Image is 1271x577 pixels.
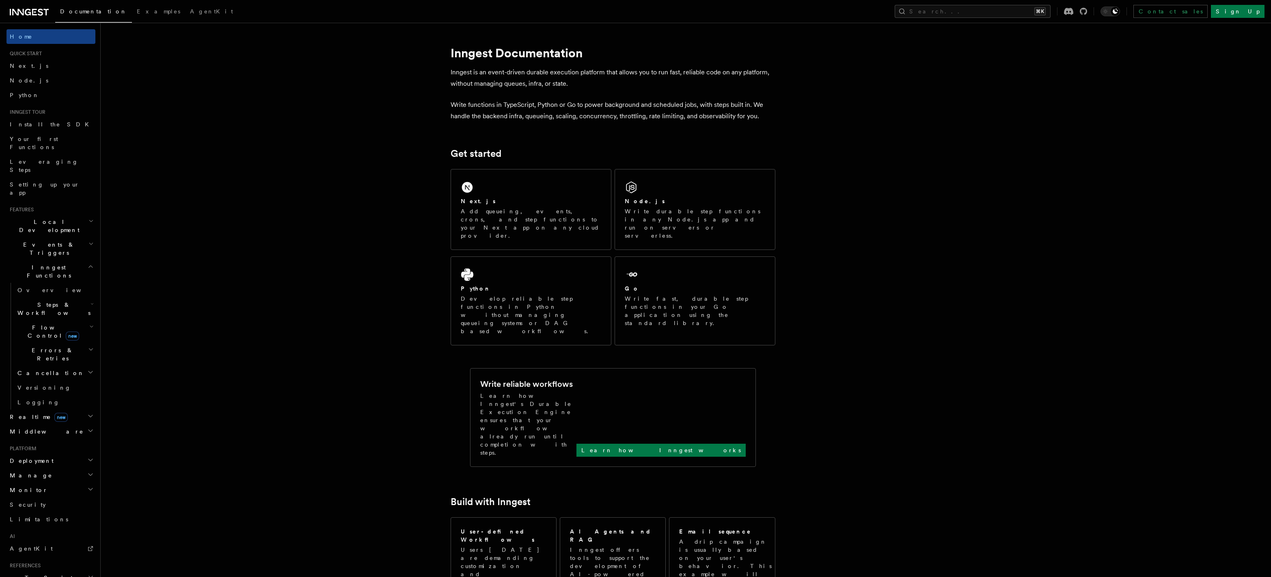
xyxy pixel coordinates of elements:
h2: Go [625,284,639,293]
a: Python [6,88,95,102]
span: Features [6,206,34,213]
span: Platform [6,445,37,452]
span: Cancellation [14,369,84,377]
span: Next.js [10,63,48,69]
a: Install the SDK [6,117,95,132]
span: Deployment [6,457,54,465]
span: Home [10,33,32,41]
a: Overview [14,283,95,297]
span: References [6,562,41,569]
p: Write functions in TypeScript, Python or Go to power background and scheduled jobs, with steps bu... [451,99,775,122]
button: Steps & Workflows [14,297,95,320]
span: Errors & Retries [14,346,88,362]
a: Setting up your app [6,177,95,200]
span: Overview [17,287,101,293]
button: Middleware [6,424,95,439]
span: Local Development [6,218,88,234]
h2: Write reliable workflows [480,378,573,390]
a: GoWrite fast, durable step functions in your Go application using the standard library. [615,256,775,345]
h1: Inngest Documentation [451,46,775,60]
button: Local Development [6,215,95,237]
h2: Next.js [461,197,496,205]
p: Add queueing, events, crons, and step functions to your Next app on any cloud provider. [461,207,601,240]
span: Flow Control [14,323,89,340]
button: Events & Triggers [6,237,95,260]
button: Errors & Retries [14,343,95,366]
a: Home [6,29,95,44]
a: Learn how Inngest works [576,444,746,457]
p: Learn how Inngest's Durable Execution Engine ensures that your workflow already run until complet... [480,392,576,457]
span: AgentKit [190,8,233,15]
a: Sign Up [1211,5,1265,18]
span: Documentation [60,8,127,15]
span: Python [10,92,39,98]
h2: User-defined Workflows [461,527,546,544]
a: PythonDevelop reliable step functions in Python without managing queueing systems or DAG based wo... [451,256,611,345]
button: Realtimenew [6,410,95,424]
span: AI [6,533,15,540]
span: Quick start [6,50,42,57]
span: Examples [137,8,180,15]
a: Logging [14,395,95,410]
div: Inngest Functions [6,283,95,410]
span: Middleware [6,427,84,436]
a: Versioning [14,380,95,395]
p: Write fast, durable step functions in your Go application using the standard library. [625,295,765,327]
span: Limitations [10,516,68,523]
a: Examples [132,2,185,22]
span: Events & Triggers [6,241,88,257]
span: Logging [17,399,60,406]
span: Inngest Functions [6,263,88,280]
a: AgentKit [185,2,238,22]
p: Learn how Inngest works [581,446,741,454]
span: Leveraging Steps [10,158,78,173]
p: Write durable step functions in any Node.js app and run on servers or serverless. [625,207,765,240]
kbd: ⌘K [1034,7,1046,15]
span: Security [10,501,46,508]
button: Deployment [6,453,95,468]
p: Inngest is an event-driven durable execution platform that allows you to run fast, reliable code ... [451,67,775,89]
span: Inngest tour [6,109,45,115]
button: Inngest Functions [6,260,95,283]
span: Install the SDK [10,121,94,128]
h2: Python [461,284,491,293]
h2: Email sequence [679,527,751,536]
span: new [66,332,79,341]
a: Your first Functions [6,132,95,154]
span: Monitor [6,486,48,494]
button: Search...⌘K [895,5,1051,18]
a: Contact sales [1133,5,1208,18]
button: Toggle dark mode [1101,7,1120,16]
a: Documentation [55,2,132,23]
button: Flow Controlnew [14,320,95,343]
span: new [54,413,68,422]
a: Next.jsAdd queueing, events, crons, and step functions to your Next app on any cloud provider. [451,169,611,250]
span: Setting up your app [10,181,80,196]
span: Manage [6,471,52,479]
button: Monitor [6,483,95,497]
span: Your first Functions [10,136,58,150]
h2: Node.js [625,197,665,205]
h2: AI Agents and RAG [570,527,657,544]
a: Build with Inngest [451,496,531,508]
span: Realtime [6,413,68,421]
span: AgentKit [10,545,53,552]
a: Get started [451,148,501,159]
span: Steps & Workflows [14,301,91,317]
a: Next.js [6,59,95,73]
a: Limitations [6,512,95,527]
p: Develop reliable step functions in Python without managing queueing systems or DAG based workflows. [461,295,601,335]
span: Versioning [17,384,71,391]
button: Cancellation [14,366,95,380]
a: Node.jsWrite durable step functions in any Node.js app and run on servers or serverless. [615,169,775,250]
button: Manage [6,468,95,483]
a: AgentKit [6,541,95,556]
a: Security [6,497,95,512]
a: Leveraging Steps [6,154,95,177]
span: Node.js [10,77,48,84]
a: Node.js [6,73,95,88]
